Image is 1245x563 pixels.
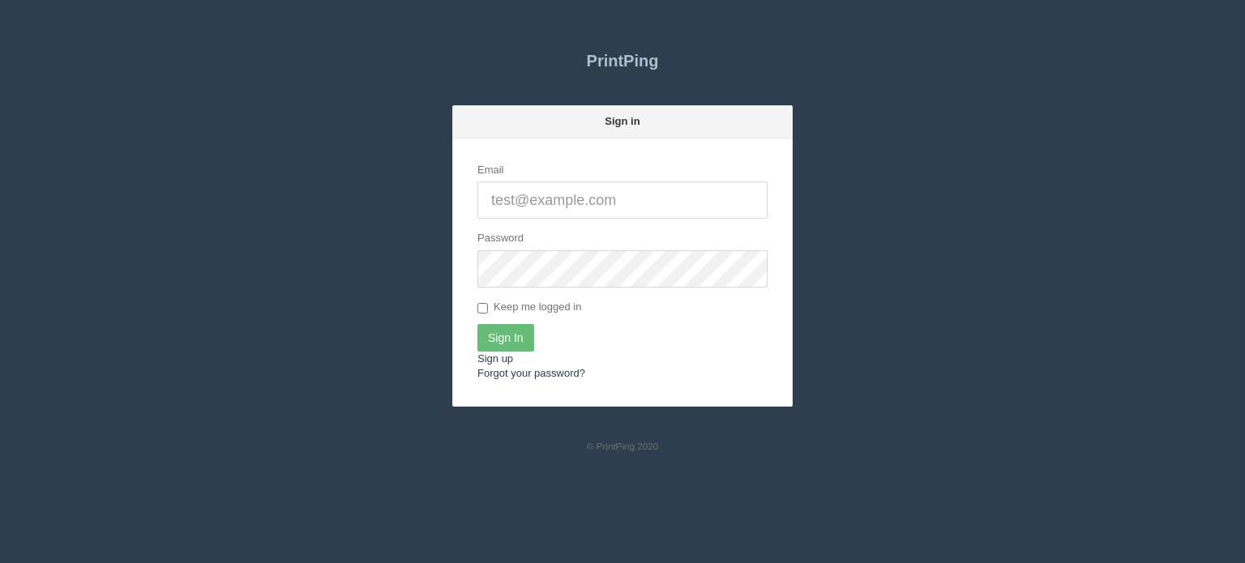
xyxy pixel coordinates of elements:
[477,300,581,316] label: Keep me logged in
[477,231,524,246] label: Password
[477,324,534,352] input: Sign In
[477,163,504,178] label: Email
[477,181,768,219] input: test@example.com
[477,303,488,313] input: Keep me logged in
[477,352,513,365] a: Sign up
[452,41,793,81] a: PrintPing
[587,441,659,451] small: © PrintPing 2020
[605,115,640,127] strong: Sign in
[477,367,585,379] a: Forgot your password?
